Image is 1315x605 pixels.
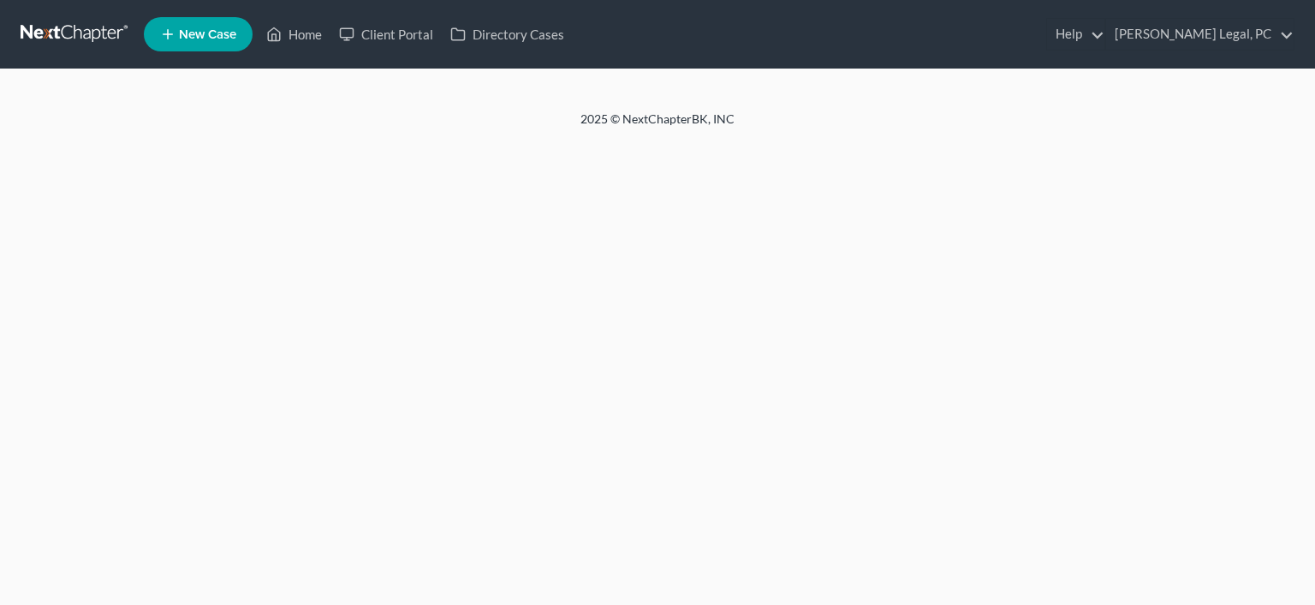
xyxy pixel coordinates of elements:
a: [PERSON_NAME] Legal, PC [1106,19,1294,50]
div: 2025 © NextChapterBK, INC [170,111,1145,141]
new-legal-case-button: New Case [144,17,253,51]
a: Client Portal [330,19,442,50]
a: Directory Cases [442,19,573,50]
a: Help [1047,19,1104,50]
a: Home [258,19,330,50]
